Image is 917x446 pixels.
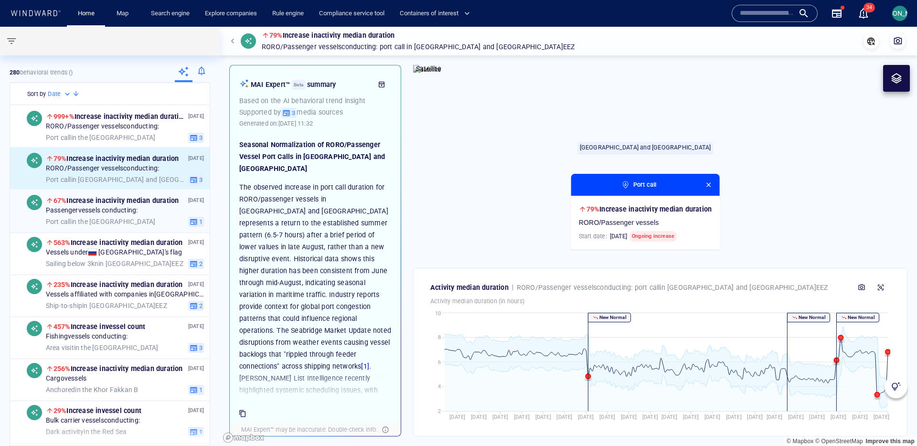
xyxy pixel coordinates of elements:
[46,385,139,394] span: in the Khor Fakkan B
[188,364,204,373] p: [DATE]
[188,196,204,205] p: [DATE]
[635,284,660,291] span: Port call
[53,155,67,162] span: 79%
[864,3,875,12] span: 34
[269,32,283,39] span: 79%
[890,4,909,23] button: [PERSON_NAME]
[239,139,391,175] h2: Seasonal Normalization of RORO/Passenger Vessel Port Calls in [GEOGRAPHIC_DATA] and [GEOGRAPHIC_D...
[315,5,388,22] a: Compliance service tool
[198,301,203,310] span: 2
[858,8,869,19] div: Notification center
[579,219,659,227] span: RORO/Passenger vessels
[188,238,204,247] p: [DATE]
[438,408,441,414] tspan: 2
[46,301,82,309] span: Ship-to-ship
[430,282,509,293] p: Activity median duration
[598,314,627,321] p: New Normal
[46,343,159,352] span: in the [GEOGRAPHIC_DATA]
[188,342,204,353] button: 3
[53,281,71,288] span: 235%
[46,122,160,131] span: RORO/Passenger vessels conducting:
[188,322,204,331] p: [DATE]
[430,297,890,306] p: Activity median duration (in hours)
[865,438,915,445] a: Map feedback
[517,282,829,293] p: RORO/Passenger vessels conducting: in [GEOGRAPHIC_DATA] and [GEOGRAPHIC_DATA] EEZ
[48,89,72,99] div: Date
[579,231,677,242] h6: Start date:
[46,133,156,142] span: in the [GEOGRAPHIC_DATA]
[46,217,71,225] span: Port call
[198,175,203,184] span: 3
[113,5,136,22] a: Map
[46,259,183,268] span: in [GEOGRAPHIC_DATA] EEZ
[46,301,167,310] span: in [GEOGRAPHIC_DATA] EEZ
[852,414,868,420] tspan: [DATE]
[633,180,657,190] span: Port call
[449,414,465,420] tspan: [DATE]
[220,27,917,446] canvas: Map
[767,414,782,420] tspan: [DATE]
[53,281,183,288] span: Increase in activity median duration
[46,374,86,383] span: Cargo vessels
[251,79,371,90] p: MAI Expert™ summary
[535,414,551,420] tspan: [DATE]
[74,5,98,22] a: Home
[586,205,600,213] span: 79%
[788,414,804,420] tspan: [DATE]
[53,407,141,414] span: Increase in vessel count
[53,239,71,246] span: 563%
[380,41,405,53] span: Port call
[223,432,265,443] a: Mapbox logo
[471,414,487,420] tspan: [DATE]
[726,414,742,420] tspan: [DATE]
[188,154,204,163] p: [DATE]
[188,384,204,395] button: 1
[268,5,308,22] a: Rule engine
[239,95,391,106] p: Based on the AI behavioral trend insight
[46,385,75,393] span: Anchored
[874,414,889,420] tspan: [DATE]
[109,5,139,22] button: Map
[281,108,297,118] button: 3
[53,197,179,204] span: Increase in activity median duration
[46,332,128,341] span: Fishing vessels conducting:
[278,120,313,127] span: [DATE] 11:32
[438,359,441,365] tspan: 6
[747,414,763,420] tspan: [DATE]
[10,68,73,77] p: behavioral trends ()
[71,5,101,22] button: Home
[361,362,369,370] a: [1]
[610,232,627,241] h6: [DATE]
[188,280,204,289] p: [DATE]
[48,89,61,99] h6: Date
[661,414,677,420] tspan: [DATE]
[46,133,71,141] span: Port call
[46,259,98,267] span: Sailing below 3kn
[831,414,846,420] tspan: [DATE]
[198,343,203,352] span: 3
[198,385,203,394] span: 1
[46,175,184,184] span: in [GEOGRAPHIC_DATA] and [GEOGRAPHIC_DATA] EEZ
[46,416,140,425] span: Bulk carrier vessels conducting:
[46,248,182,257] span: Vessels under [GEOGRAPHIC_DATA] 's flag
[815,438,863,445] a: OpenStreetMap
[578,414,594,420] tspan: [DATE]
[642,414,658,420] tspan: [DATE]
[53,365,71,372] span: 256%
[852,2,875,25] button: 34
[188,406,204,415] p: [DATE]
[292,80,305,90] div: Beta
[46,290,204,299] span: Vessels affiliated with companies in [GEOGRAPHIC_DATA] conducting:
[599,414,615,420] tspan: [DATE]
[188,112,204,121] p: [DATE]
[53,407,67,414] span: 29%
[514,414,530,420] tspan: [DATE]
[201,5,261,22] a: Explore companies
[188,300,204,311] button: 2
[198,217,203,226] span: 1
[53,323,71,330] span: 457%
[198,259,203,268] span: 2
[53,155,179,162] span: Increase in activity median duration
[492,414,508,420] tspan: [DATE]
